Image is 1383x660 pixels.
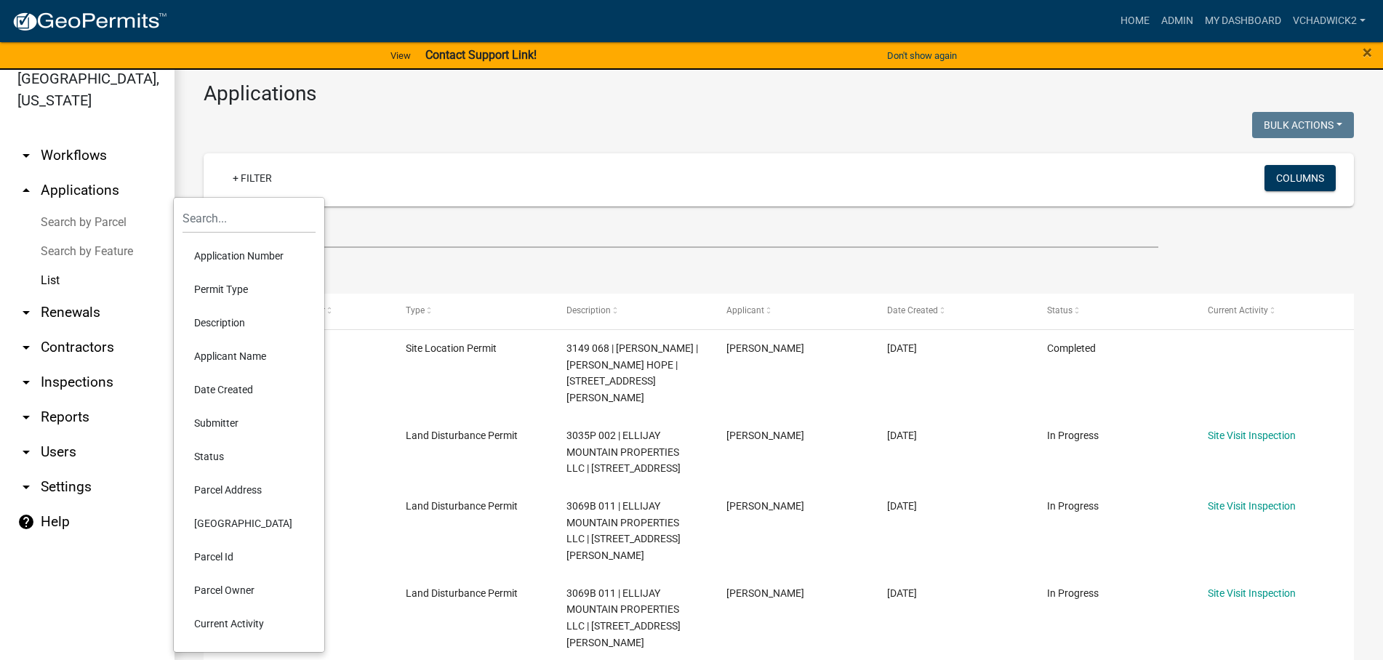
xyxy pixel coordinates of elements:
[183,406,316,440] li: Submitter
[183,273,316,306] li: Permit Type
[1363,44,1372,61] button: Close
[406,587,518,599] span: Land Disturbance Permit
[183,440,316,473] li: Status
[183,607,316,640] li: Current Activity
[1115,7,1155,35] a: Home
[1047,587,1099,599] span: In Progress
[1208,587,1296,599] a: Site Visit Inspection
[406,342,497,354] span: Site Location Permit
[887,500,917,512] span: 09/16/2025
[17,147,35,164] i: arrow_drop_down
[566,500,681,561] span: 3069B 011 | ELLIJAY MOUNTAIN PROPERTIES LLC | 144 WENDY HILL RD
[406,430,518,441] span: Land Disturbance Permit
[713,294,873,329] datatable-header-cell: Applicant
[406,305,425,315] span: Type
[566,305,611,315] span: Description
[406,500,518,512] span: Land Disturbance Permit
[183,239,316,273] li: Application Number
[17,478,35,496] i: arrow_drop_down
[726,342,804,354] span: NORM REID
[726,587,804,599] span: ASHLEY BIAGIANTI
[183,373,316,406] li: Date Created
[183,473,316,507] li: Parcel Address
[1208,500,1296,512] a: Site Visit Inspection
[17,513,35,531] i: help
[17,443,35,461] i: arrow_drop_down
[726,500,804,512] span: ASHLEE BIAGIANTI
[183,540,316,574] li: Parcel Id
[1047,305,1073,315] span: Status
[1208,305,1268,315] span: Current Activity
[1193,294,1354,329] datatable-header-cell: Current Activity
[1047,500,1099,512] span: In Progress
[726,305,764,315] span: Applicant
[566,587,681,648] span: 3069B 011 | ELLIJAY MOUNTAIN PROPERTIES LLC | 152 WENDY HILL RD
[392,294,553,329] datatable-header-cell: Type
[204,218,1158,248] input: Search for applications
[17,339,35,356] i: arrow_drop_down
[1047,430,1099,441] span: In Progress
[1208,430,1296,441] a: Site Visit Inspection
[183,574,316,607] li: Parcel Owner
[17,304,35,321] i: arrow_drop_down
[873,294,1033,329] datatable-header-cell: Date Created
[887,430,917,441] span: 09/16/2025
[1047,342,1096,354] span: Completed
[887,305,938,315] span: Date Created
[1252,112,1354,138] button: Bulk Actions
[183,339,316,373] li: Applicant Name
[17,374,35,391] i: arrow_drop_down
[566,430,681,475] span: 3035P 002 | ELLIJAY MOUNTAIN PROPERTIES LLC | 1254 PLEASANT GAP RD
[221,165,284,191] a: + Filter
[183,204,316,233] input: Search...
[552,294,713,329] datatable-header-cell: Description
[1363,42,1372,63] span: ×
[17,182,35,199] i: arrow_drop_up
[17,409,35,426] i: arrow_drop_down
[1287,7,1371,35] a: VChadwick2
[183,306,316,339] li: Description
[881,44,963,68] button: Don't show again
[385,44,417,68] a: View
[1199,7,1287,35] a: My Dashboard
[183,507,316,540] li: [GEOGRAPHIC_DATA]
[425,48,537,62] strong: Contact Support Link!
[204,81,1354,106] h3: Applications
[887,342,917,354] span: 09/17/2025
[1033,294,1194,329] datatable-header-cell: Status
[1264,165,1336,191] button: Columns
[887,587,917,599] span: 09/16/2025
[566,342,698,403] span: 3149 068 | FORREST E STOUT | STOUT MELODY HOPE | 287 GARRETT BRANCH CIR
[726,430,804,441] span: ASHLEE BIAGIANTI
[1155,7,1199,35] a: Admin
